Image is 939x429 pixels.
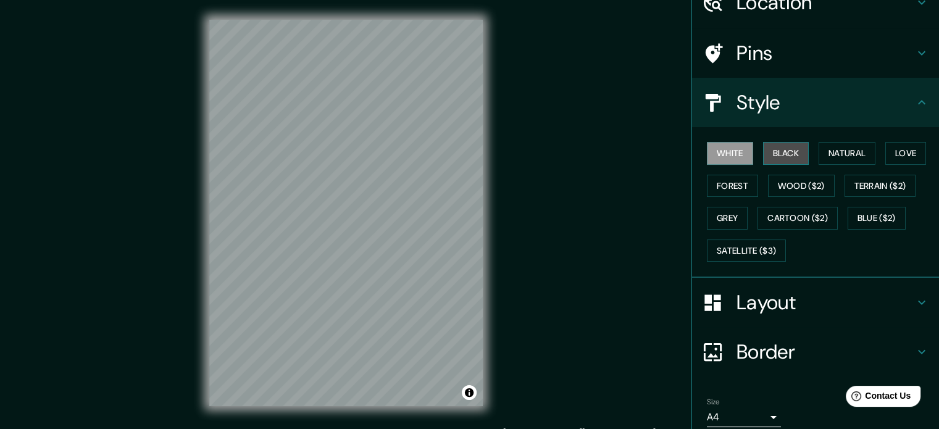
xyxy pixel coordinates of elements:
h4: Border [737,339,914,364]
button: Love [885,142,926,165]
div: Layout [692,278,939,327]
button: Natural [819,142,875,165]
button: Toggle attribution [462,385,477,400]
h4: Style [737,90,914,115]
button: Terrain ($2) [845,175,916,198]
button: Wood ($2) [768,175,835,198]
button: Grey [707,207,748,230]
h4: Layout [737,290,914,315]
h4: Pins [737,41,914,65]
div: A4 [707,407,781,427]
canvas: Map [209,20,483,406]
button: Black [763,142,809,165]
button: Satellite ($3) [707,239,786,262]
button: Cartoon ($2) [757,207,838,230]
button: White [707,142,753,165]
div: Pins [692,28,939,78]
label: Size [707,397,720,407]
button: Forest [707,175,758,198]
iframe: Help widget launcher [829,381,925,415]
div: Border [692,327,939,377]
button: Blue ($2) [848,207,906,230]
div: Style [692,78,939,127]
